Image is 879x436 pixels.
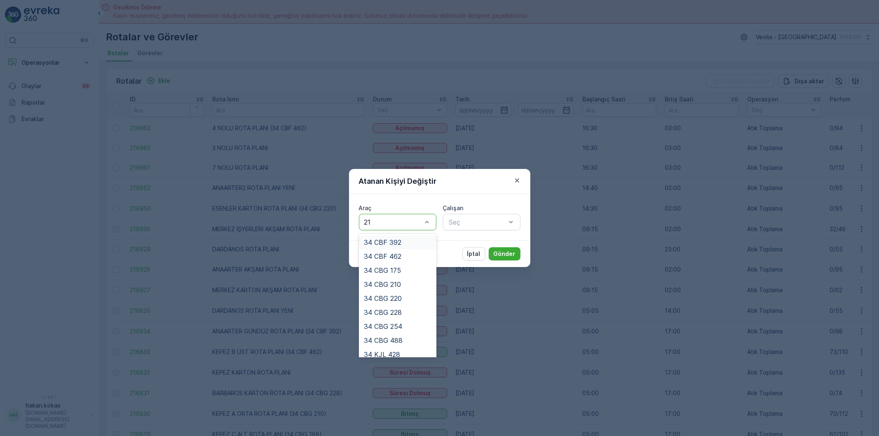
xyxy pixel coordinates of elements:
label: Araç [359,204,372,211]
span: 34 CBG 210 [364,281,401,288]
span: 34 CBF 462 [364,253,401,260]
span: 34 CBG 175 [364,267,401,274]
span: 34 CBF 392 [364,239,401,246]
button: Gönder [489,247,520,260]
span: 34 CBG 228 [364,309,402,316]
button: İptal [462,247,485,260]
span: 34 KJL 428 [364,351,400,358]
label: Çalışan [443,204,464,211]
span: 34 CBG 488 [364,337,403,344]
span: 34 CBG 254 [364,323,402,330]
p: İptal [467,250,481,258]
span: 34 CBG 220 [364,295,402,302]
p: Seç [449,217,506,227]
p: Gönder [494,250,516,258]
p: Atanan Kişiyi Değiştir [359,176,437,187]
